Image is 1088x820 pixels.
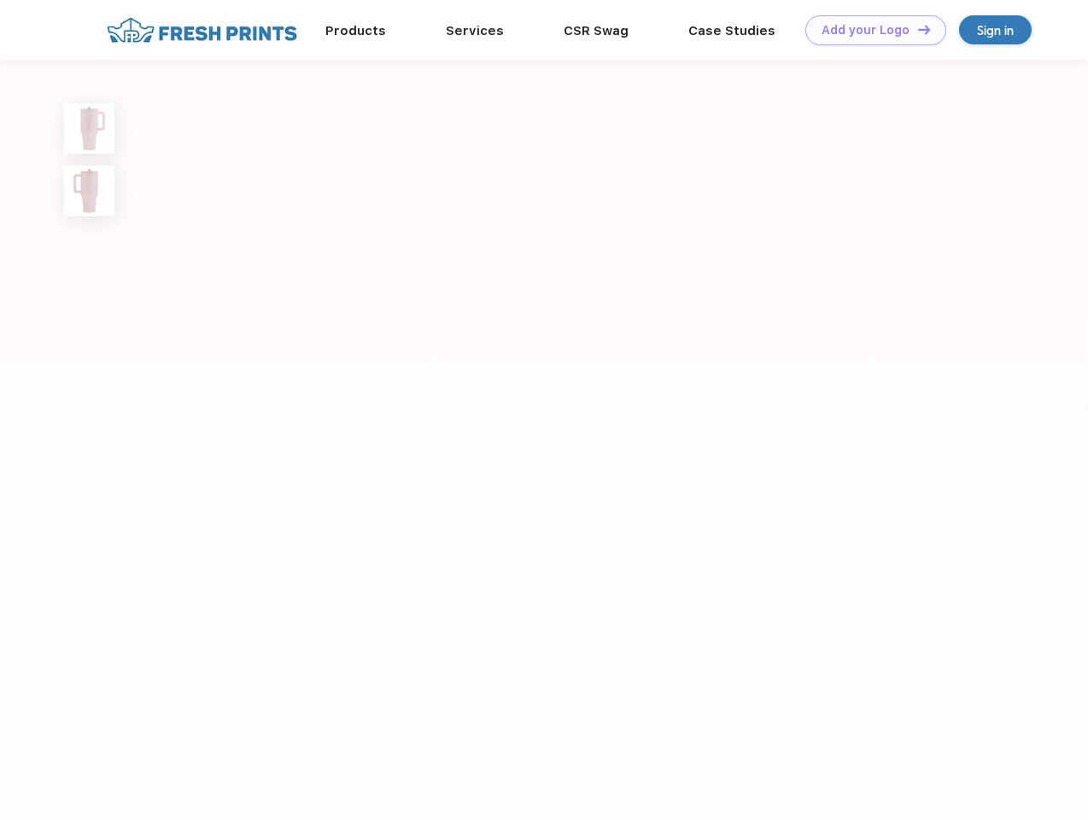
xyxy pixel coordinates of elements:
div: Add your Logo [822,23,910,38]
div: Sign in [977,20,1014,40]
img: fo%20logo%202.webp [102,15,302,45]
a: Products [325,23,386,38]
img: DT [918,25,930,34]
img: func=resize&h=100 [64,166,114,216]
a: Sign in [959,15,1032,44]
img: func=resize&h=100 [64,103,114,154]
